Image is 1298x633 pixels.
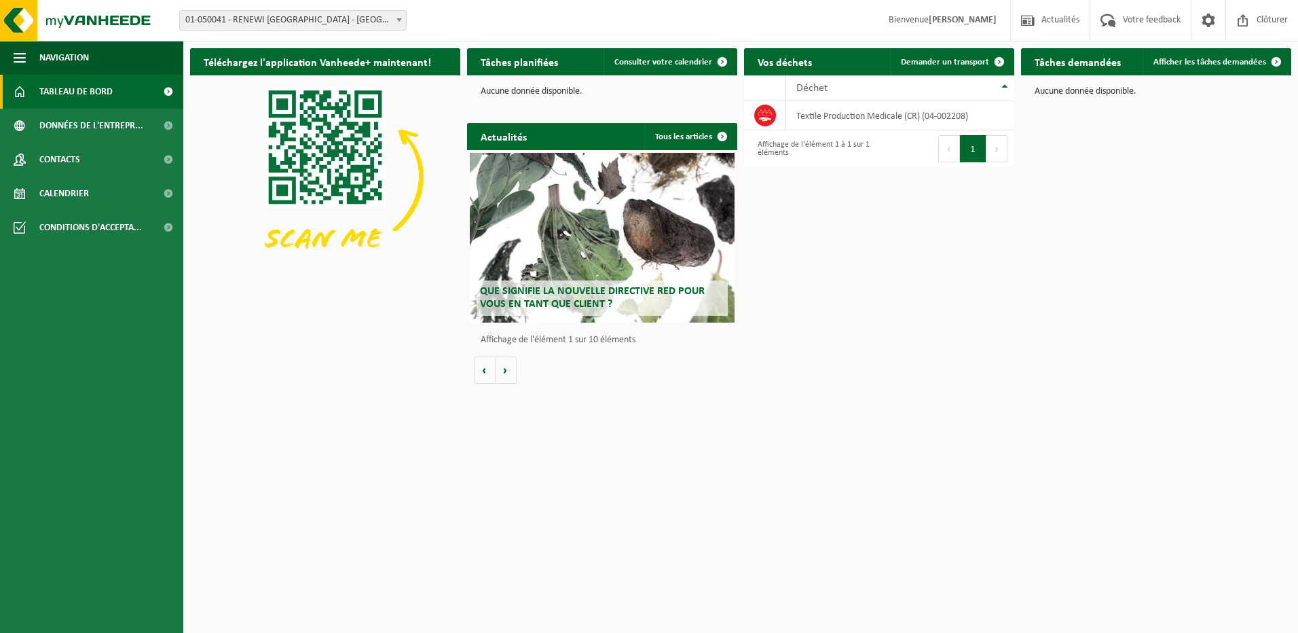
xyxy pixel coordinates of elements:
span: Calendrier [39,177,89,211]
span: Navigation [39,41,89,75]
td: Textile Production Medicale (CR) (04-002208) [786,101,1014,130]
span: Tableau de bord [39,75,113,109]
a: Que signifie la nouvelle directive RED pour vous en tant que client ? [470,153,735,323]
strong: [PERSON_NAME] [929,15,997,25]
span: Que signifie la nouvelle directive RED pour vous en tant que client ? [480,286,705,310]
span: Afficher les tâches demandées [1153,58,1266,67]
h2: Actualités [467,123,540,149]
p: Aucune donnée disponible. [1035,87,1278,96]
h2: Tâches demandées [1021,48,1134,75]
button: Next [986,135,1007,162]
button: Previous [938,135,960,162]
a: Demander un transport [890,48,1013,75]
span: 01-050041 - RENEWI BELGIUM - SERAING - SERAING [179,10,407,31]
button: Volgende [496,357,517,384]
div: Affichage de l'élément 1 à 1 sur 1 éléments [751,134,872,164]
h2: Vos déchets [744,48,826,75]
img: Download de VHEPlus App [190,75,460,278]
h2: Téléchargez l'application Vanheede+ maintenant! [190,48,445,75]
span: Conditions d'accepta... [39,211,142,245]
span: Consulter votre calendrier [614,58,712,67]
p: Affichage de l'élément 1 sur 10 éléments [481,336,730,345]
button: Vorige [474,357,496,384]
span: 01-050041 - RENEWI BELGIUM - SERAING - SERAING [180,11,406,30]
a: Consulter votre calendrier [604,48,736,75]
span: Contacts [39,143,80,177]
span: Demander un transport [901,58,989,67]
p: Aucune donnée disponible. [481,87,724,96]
button: 1 [960,135,986,162]
span: Déchet [796,83,828,94]
a: Afficher les tâches demandées [1143,48,1290,75]
a: Tous les articles [644,123,736,150]
span: Données de l'entrepr... [39,109,143,143]
h2: Tâches planifiées [467,48,572,75]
